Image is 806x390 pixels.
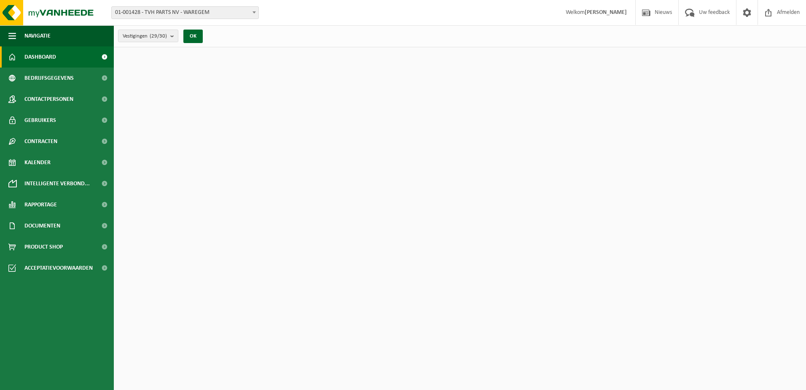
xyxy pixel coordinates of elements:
span: Intelligente verbond... [24,173,90,194]
span: 01-001428 - TVH PARTS NV - WAREGEM [112,7,258,19]
span: Documenten [24,215,60,236]
span: Acceptatievoorwaarden [24,257,93,279]
button: OK [183,30,203,43]
span: Contactpersonen [24,89,73,110]
span: Navigatie [24,25,51,46]
span: Vestigingen [123,30,167,43]
span: Bedrijfsgegevens [24,68,74,89]
count: (29/30) [150,33,167,39]
span: Contracten [24,131,57,152]
button: Vestigingen(29/30) [118,30,178,42]
span: Dashboard [24,46,56,68]
span: Kalender [24,152,51,173]
span: 01-001428 - TVH PARTS NV - WAREGEM [111,6,259,19]
strong: [PERSON_NAME] [585,9,627,16]
span: Product Shop [24,236,63,257]
span: Rapportage [24,194,57,215]
span: Gebruikers [24,110,56,131]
